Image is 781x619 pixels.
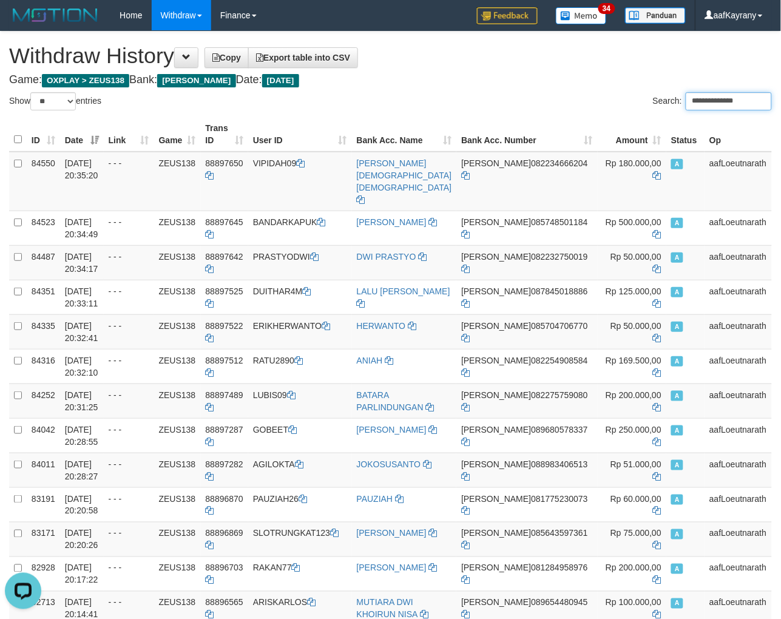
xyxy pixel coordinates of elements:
[456,453,597,487] td: 088983406513
[461,286,531,296] span: [PERSON_NAME]
[201,245,248,280] td: 88897642
[104,418,154,453] td: - - -
[610,494,661,504] span: Rp 60.000,00
[30,92,76,110] select: Showentries
[705,211,772,245] td: aafLoeutnarath
[357,321,406,331] a: HERWANTO
[357,425,427,435] a: [PERSON_NAME]
[248,47,358,68] a: Export table into CSV
[248,487,352,522] td: PAUZIAH26
[456,152,597,211] td: 082234666204
[42,74,129,87] span: OXPLAY > ZEUS138
[27,314,60,349] td: 84335
[357,459,421,469] a: JOKOSUSANTO
[201,522,248,556] td: 88896869
[27,453,60,487] td: 84011
[456,117,597,152] th: Bank Acc. Number: activate to sort column ascending
[606,217,661,227] span: Rp 500.000,00
[606,425,661,435] span: Rp 250.000,00
[705,487,772,522] td: aafLoeutnarath
[705,117,772,152] th: Op
[9,6,101,24] img: MOTION_logo.png
[9,44,772,68] h1: Withdraw History
[456,556,597,591] td: 081284958976
[9,74,772,86] h4: Game: Bank: Date:
[154,211,201,245] td: ZEUS138
[461,321,531,331] span: [PERSON_NAME]
[606,390,661,400] span: Rp 200.000,00
[104,245,154,280] td: - - -
[248,453,352,487] td: AGILOKTA
[104,349,154,384] td: - - -
[154,453,201,487] td: ZEUS138
[705,349,772,384] td: aafLoeutnarath
[104,152,154,211] td: - - -
[671,287,683,297] span: Approved
[671,252,683,263] span: Approved
[357,252,416,262] a: DWI PRASTYO
[27,487,60,522] td: 83191
[104,117,154,152] th: Link: activate to sort column ascending
[201,556,248,591] td: 88896703
[456,280,597,314] td: 087845018886
[456,211,597,245] td: 085748501184
[60,245,104,280] td: [DATE] 20:34:17
[456,349,597,384] td: 082254908584
[705,418,772,453] td: aafLoeutnarath
[461,252,531,262] span: [PERSON_NAME]
[461,217,531,227] span: [PERSON_NAME]
[104,314,154,349] td: - - -
[60,522,104,556] td: [DATE] 20:20:26
[248,384,352,418] td: LUBIS09
[357,217,427,227] a: [PERSON_NAME]
[352,117,457,152] th: Bank Acc. Name: activate to sort column ascending
[671,218,683,228] span: Approved
[705,280,772,314] td: aafLoeutnarath
[357,529,427,538] a: [PERSON_NAME]
[461,158,531,168] span: [PERSON_NAME]
[686,92,772,110] input: Search:
[248,117,352,152] th: User ID: activate to sort column ascending
[256,53,350,63] span: Export table into CSV
[60,418,104,453] td: [DATE] 20:28:55
[598,117,666,152] th: Amount: activate to sort column ascending
[357,494,393,504] a: PAUZIAH
[705,556,772,591] td: aafLoeutnarath
[27,384,60,418] td: 84252
[357,390,424,412] a: BATARA PARLINDUNGAN
[154,522,201,556] td: ZEUS138
[60,384,104,418] td: [DATE] 20:31:25
[461,529,531,538] span: [PERSON_NAME]
[456,522,597,556] td: 085643597361
[201,211,248,245] td: 88897645
[461,494,531,504] span: [PERSON_NAME]
[705,152,772,211] td: aafLoeutnarath
[9,92,101,110] label: Show entries
[154,349,201,384] td: ZEUS138
[461,459,531,469] span: [PERSON_NAME]
[104,384,154,418] td: - - -
[154,384,201,418] td: ZEUS138
[154,556,201,591] td: ZEUS138
[705,453,772,487] td: aafLoeutnarath
[610,252,661,262] span: Rp 50.000,00
[610,529,661,538] span: Rp 75.000,00
[60,117,104,152] th: Date: activate to sort column ascending
[154,314,201,349] td: ZEUS138
[27,280,60,314] td: 84351
[205,47,249,68] a: Copy
[157,74,235,87] span: [PERSON_NAME]
[27,211,60,245] td: 84523
[456,487,597,522] td: 081775230073
[671,495,683,505] span: Approved
[705,522,772,556] td: aafLoeutnarath
[671,598,683,609] span: Approved
[248,556,352,591] td: RAKAN77
[154,418,201,453] td: ZEUS138
[104,487,154,522] td: - - -
[248,314,352,349] td: ERIKHERWANTO
[653,92,772,110] label: Search:
[201,117,248,152] th: Trans ID: activate to sort column ascending
[461,563,531,573] span: [PERSON_NAME]
[27,117,60,152] th: ID: activate to sort column ascending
